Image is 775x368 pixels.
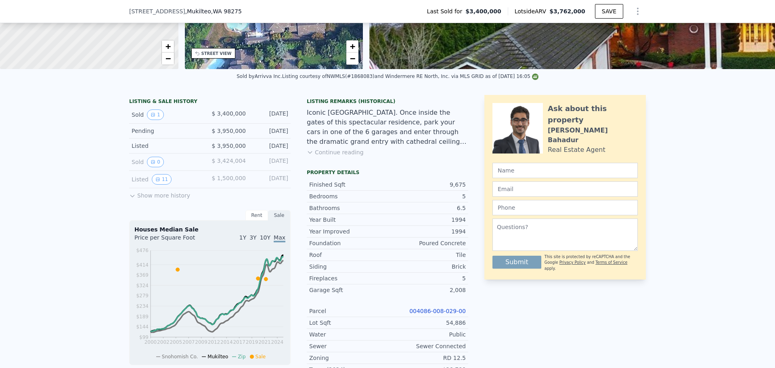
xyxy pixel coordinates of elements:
div: Bedrooms [309,192,387,200]
span: $ 3,400,000 [212,110,246,117]
button: SAVE [595,4,623,19]
div: 5 [387,192,466,200]
div: Rent [245,210,268,221]
div: [DATE] [252,127,288,135]
span: Snohomish Co. [162,354,198,360]
span: Lotside ARV [515,7,549,15]
button: Continue reading [307,148,364,156]
div: Sold [132,157,203,167]
span: 10Y [260,234,270,241]
div: Sale [268,210,291,221]
span: Sale [256,354,266,360]
tspan: $189 [136,314,149,320]
tspan: 2012 [208,339,220,345]
div: Ask about this property [548,103,638,126]
div: Roof [309,251,387,259]
div: Brick [387,263,466,271]
div: Year Built [309,216,387,224]
button: View historical data [147,157,164,167]
img: NWMLS Logo [532,74,538,80]
span: + [350,41,355,51]
tspan: $279 [136,293,149,299]
div: Listing courtesy of NWMLS (#1868083) and Windermere RE North, Inc. via MLS GRID as of [DATE] 16:05 [282,74,538,79]
div: Sold [132,109,203,120]
span: Max [274,234,285,242]
span: + [165,41,170,51]
span: , Mukilteo [185,7,242,15]
div: Sewer [309,342,387,350]
div: This site is protected by reCAPTCHA and the Google and apply. [545,254,638,271]
div: Bathrooms [309,204,387,212]
tspan: 2024 [271,339,284,345]
div: 1994 [387,227,466,236]
div: 9,675 [387,181,466,189]
a: Privacy Policy [559,260,586,265]
span: $ 3,950,000 [212,143,246,149]
input: Email [492,181,638,197]
div: Tile [387,251,466,259]
span: , WA 98275 [211,8,242,15]
div: Iconic [GEOGRAPHIC_DATA]. Once inside the gates of this spectacular residence, park your cars in ... [307,108,468,147]
div: Foundation [309,239,387,247]
div: [DATE] [252,157,288,167]
tspan: $234 [136,303,149,309]
div: STREET VIEW [201,50,232,57]
span: $ 3,424,004 [212,158,246,164]
div: 6.5 [387,204,466,212]
div: [DATE] [252,174,288,185]
button: Show Options [630,3,646,19]
div: Houses Median Sale [134,225,285,233]
div: Pending [132,127,203,135]
tspan: $144 [136,324,149,330]
tspan: 2005 [170,339,182,345]
div: Zoning [309,354,387,362]
div: Listed [132,174,203,185]
tspan: 2009 [195,339,207,345]
div: 5 [387,274,466,282]
div: Year Improved [309,227,387,236]
span: $ 3,950,000 [212,128,246,134]
div: [DATE] [252,142,288,150]
div: 2,008 [387,286,466,294]
div: Poured Concrete [387,239,466,247]
a: Zoom in [346,40,358,53]
span: $ 1,500,000 [212,175,246,181]
span: $3,400,000 [465,7,501,15]
span: Last Sold for [427,7,466,15]
input: Phone [492,200,638,215]
tspan: $414 [136,262,149,268]
a: Zoom in [162,40,174,53]
tspan: 2014 [220,339,233,345]
tspan: $369 [136,272,149,278]
div: Real Estate Agent [548,145,605,155]
div: [PERSON_NAME] Bahadur [548,126,638,145]
div: Sewer Connected [387,342,466,350]
div: Sold by Arrivva Inc . [237,74,282,79]
a: Terms of Service [595,260,627,265]
tspan: 2000 [145,339,157,345]
div: LISTING & SALE HISTORY [129,98,291,106]
tspan: 2019 [246,339,258,345]
div: Garage Sqft [309,286,387,294]
div: Listing Remarks (Historical) [307,98,468,105]
span: − [350,53,355,63]
div: Water [309,330,387,339]
div: Finished Sqft [309,181,387,189]
div: RD 12.5 [387,354,466,362]
div: Fireplaces [309,274,387,282]
div: Property details [307,169,468,176]
div: 1994 [387,216,466,224]
tspan: 2021 [258,339,271,345]
tspan: $324 [136,283,149,288]
div: [DATE] [252,109,288,120]
button: View historical data [152,174,172,185]
span: [STREET_ADDRESS] [129,7,185,15]
tspan: $476 [136,248,149,253]
tspan: $99 [139,334,149,340]
span: − [165,53,170,63]
button: View historical data [147,109,164,120]
a: Zoom out [346,53,358,65]
div: Listed [132,142,203,150]
div: Public [387,330,466,339]
a: Zoom out [162,53,174,65]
